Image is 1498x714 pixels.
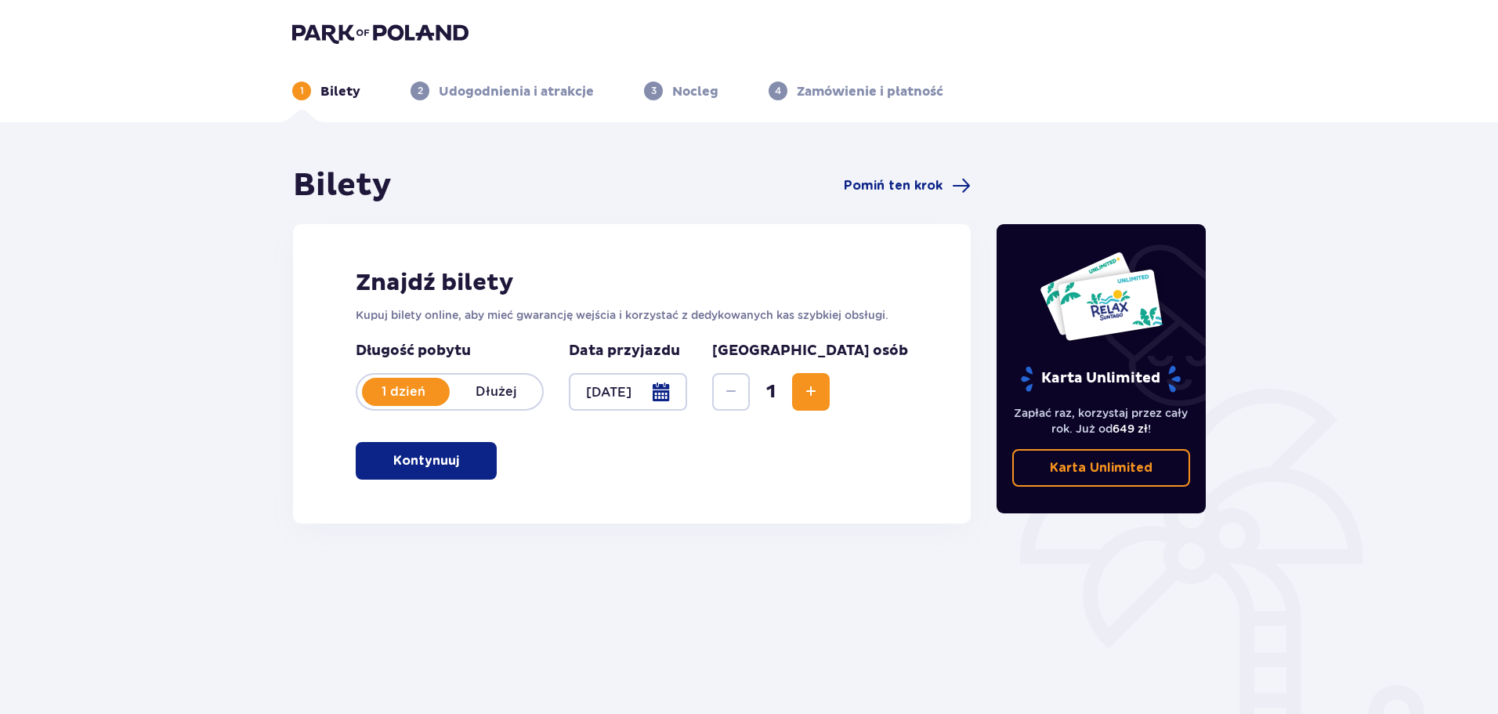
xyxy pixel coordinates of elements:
[712,373,750,411] button: Zmniejsz
[418,84,423,98] p: 2
[1012,449,1191,487] a: Karta Unlimited
[356,268,908,298] h2: Znajdź bilety
[792,373,830,411] button: Zwiększ
[1039,251,1163,342] img: Dwie karty całoroczne do Suntago z napisem 'UNLIMITED RELAX', na białym tle z tropikalnymi liśćmi...
[797,83,943,100] p: Zamówienie i płatność
[411,82,594,100] div: 2Udogodnienia i atrakcje
[1050,459,1152,477] p: Karta Unlimited
[357,383,450,400] p: 1 dzień
[844,177,943,194] span: Pomiń ten krok
[393,452,459,469] p: Kontynuuj
[356,442,497,480] button: Kontynuuj
[439,83,594,100] p: Udogodnienia i atrakcje
[844,176,971,195] a: Pomiń ten krok
[450,383,542,400] p: Dłużej
[292,22,469,44] img: Park of Poland logo
[712,342,908,361] p: [GEOGRAPHIC_DATA] osób
[1019,365,1182,393] p: Karta Unlimited
[753,380,789,404] span: 1
[356,307,908,323] p: Kupuj bilety online, aby mieć gwarancję wejścia i korzystać z dedykowanych kas szybkiej obsługi.
[292,82,360,100] div: 1Bilety
[293,166,392,205] h1: Bilety
[672,83,718,100] p: Nocleg
[1012,405,1191,437] p: Zapłać raz, korzystaj przez cały rok. Już od !
[569,342,680,361] p: Data przyjazdu
[775,84,781,98] p: 4
[769,82,943,100] div: 4Zamówienie i płatność
[300,84,304,98] p: 1
[651,84,657,98] p: 3
[320,83,360,100] p: Bilety
[644,82,718,100] div: 3Nocleg
[1113,422,1148,435] span: 649 zł
[356,342,544,361] p: Długość pobytu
